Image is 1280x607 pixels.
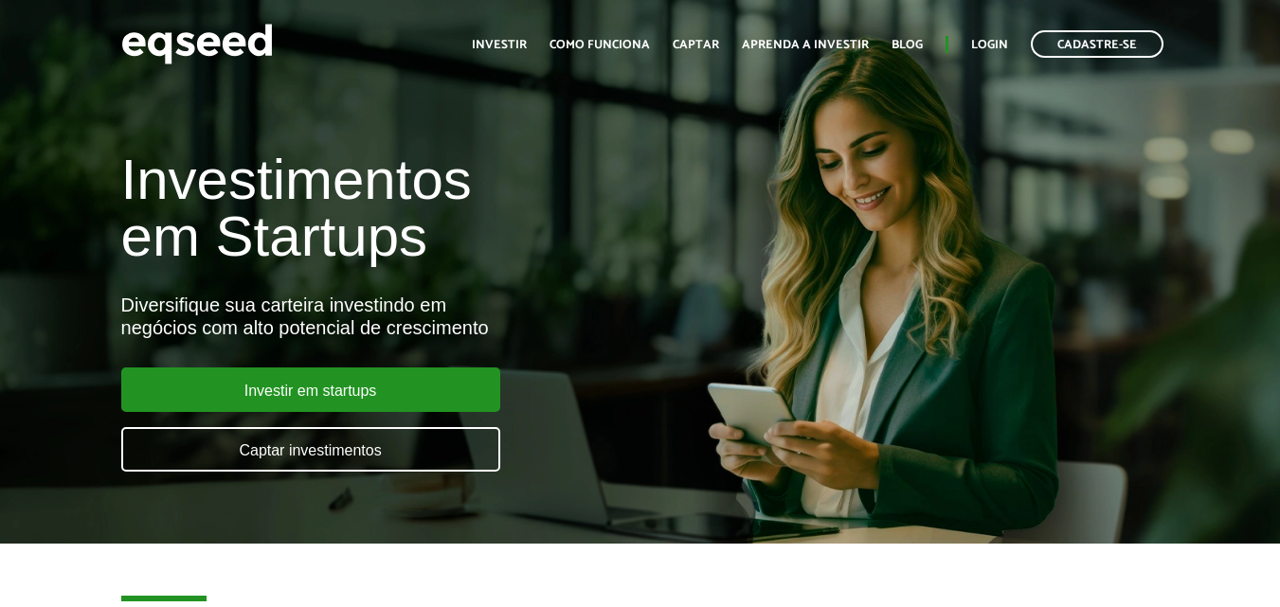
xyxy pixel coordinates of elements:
[673,39,719,51] a: Captar
[971,39,1008,51] a: Login
[121,152,733,265] h1: Investimentos em Startups
[892,39,923,51] a: Blog
[550,39,650,51] a: Como funciona
[472,39,527,51] a: Investir
[121,367,500,412] a: Investir em startups
[121,427,500,472] a: Captar investimentos
[121,294,733,339] div: Diversifique sua carteira investindo em negócios com alto potencial de crescimento
[1031,30,1163,58] a: Cadastre-se
[742,39,869,51] a: Aprenda a investir
[121,19,273,69] img: EqSeed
